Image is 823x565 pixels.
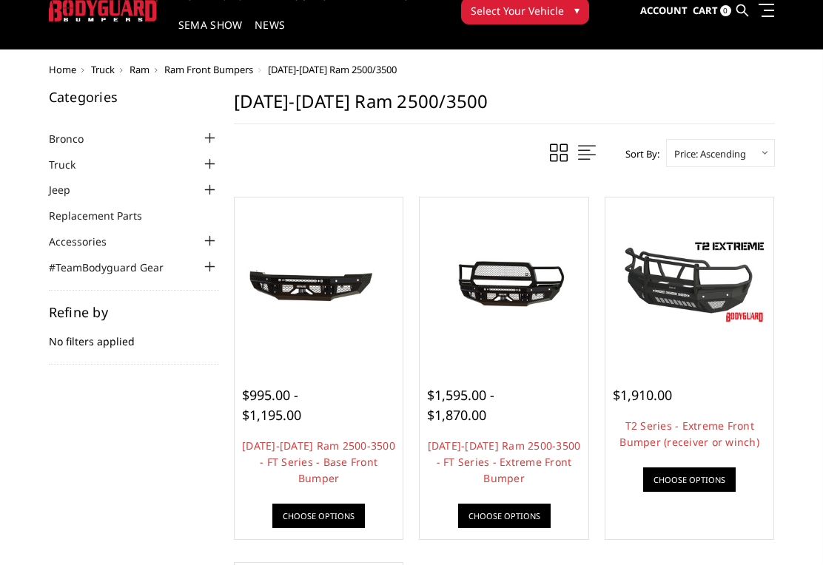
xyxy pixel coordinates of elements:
a: News [255,20,285,49]
span: $1,595.00 - $1,870.00 [427,386,494,424]
a: Ram [130,63,150,76]
a: Home [49,63,76,76]
a: 2010-2018 Ram 2500-3500 - FT Series - Extreme Front Bumper 2010-2018 Ram 2500-3500 - FT Series - ... [423,201,585,362]
span: $1,910.00 [613,386,672,404]
span: Cart [693,4,718,17]
a: Replacement Parts [49,208,161,223]
img: T2 Series - Extreme Front Bumper (receiver or winch) [609,237,770,327]
a: Bronco [49,131,102,146]
a: Ram Front Bumpers [164,63,253,76]
a: Truck [49,157,94,172]
span: Account [640,4,688,17]
a: SEMA Show [178,20,243,49]
span: Select Your Vehicle [471,3,564,18]
span: ▾ [574,2,580,18]
a: T2 Series - Extreme Front Bumper (receiver or winch) [619,419,759,449]
a: Choose Options [643,467,736,492]
span: 0 [720,5,731,16]
a: T2 Series - Extreme Front Bumper (receiver or winch) T2 Series - Extreme Front Bumper (receiver o... [609,201,770,362]
span: [DATE]-[DATE] Ram 2500/3500 [268,63,397,76]
img: 2010-2018 Ram 2500-3500 - FT Series - Base Front Bumper [238,246,400,318]
h1: [DATE]-[DATE] Ram 2500/3500 [234,90,775,124]
label: Sort By: [617,143,659,165]
a: Truck [91,63,115,76]
div: No filters applied [49,305,219,365]
h5: Refine by [49,305,219,319]
a: Accessories [49,234,125,249]
a: Jeep [49,182,89,197]
a: #TeamBodyguard Gear [49,260,182,275]
h5: Categories [49,90,219,104]
span: $995.00 - $1,195.00 [242,386,301,424]
a: Choose Options [272,504,365,528]
img: 2010-2018 Ram 2500-3500 - FT Series - Extreme Front Bumper [423,246,585,318]
a: Choose Options [458,504,551,528]
a: [DATE]-[DATE] Ram 2500-3500 - FT Series - Extreme Front Bumper [428,439,581,485]
a: [DATE]-[DATE] Ram 2500-3500 - FT Series - Base Front Bumper [242,439,395,485]
a: 2010-2018 Ram 2500-3500 - FT Series - Base Front Bumper 2010-2018 Ram 2500-3500 - FT Series - Bas... [238,201,400,362]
